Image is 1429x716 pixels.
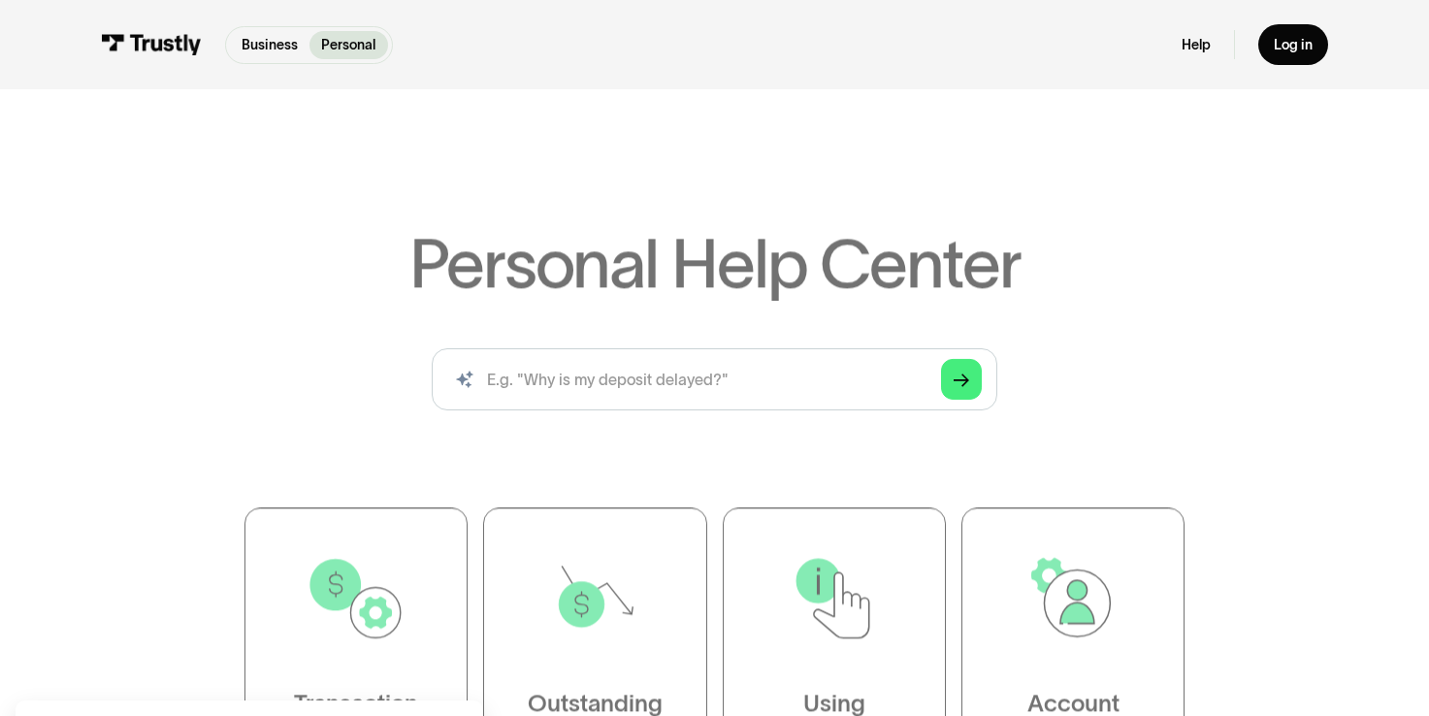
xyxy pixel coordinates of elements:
[409,230,1021,298] h1: Personal Help Center
[432,348,996,410] input: search
[1274,36,1313,53] div: Log in
[309,31,387,59] a: Personal
[321,35,375,55] p: Personal
[1182,36,1211,53] a: Help
[101,34,202,55] img: Trustly Logo
[1258,24,1328,65] a: Log in
[242,35,298,55] p: Business
[230,31,309,59] a: Business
